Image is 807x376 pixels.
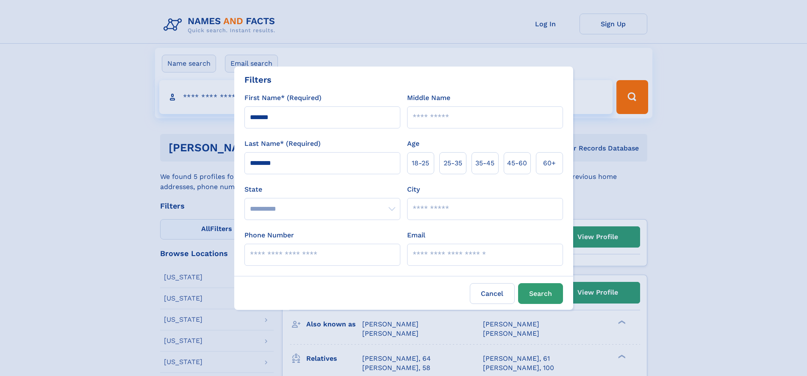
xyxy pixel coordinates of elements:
label: Last Name* (Required) [244,139,321,149]
label: Age [407,139,419,149]
label: State [244,184,400,195]
label: Middle Name [407,93,450,103]
span: 35‑45 [475,158,494,168]
button: Search [518,283,563,304]
span: 18‑25 [412,158,429,168]
label: First Name* (Required) [244,93,322,103]
span: 60+ [543,158,556,168]
span: 45‑60 [507,158,527,168]
label: Email [407,230,425,240]
label: Phone Number [244,230,294,240]
label: City [407,184,420,195]
div: Filters [244,73,272,86]
span: 25‑35 [444,158,462,168]
label: Cancel [470,283,515,304]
